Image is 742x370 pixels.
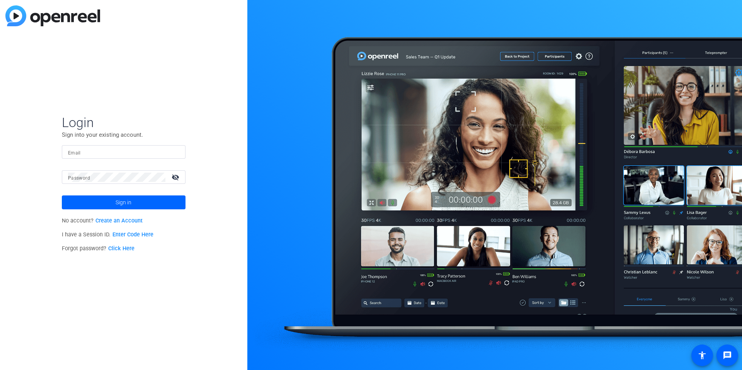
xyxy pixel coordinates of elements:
[116,193,131,212] span: Sign in
[112,231,153,238] a: Enter Code Here
[62,245,134,252] span: Forgot password?
[167,171,185,183] mat-icon: visibility_off
[95,217,143,224] a: Create an Account
[68,150,81,156] mat-label: Email
[62,217,143,224] span: No account?
[723,351,732,360] mat-icon: message
[62,131,185,139] p: Sign into your existing account.
[62,114,185,131] span: Login
[5,5,100,26] img: blue-gradient.svg
[68,148,179,157] input: Enter Email Address
[698,351,707,360] mat-icon: accessibility
[62,195,185,209] button: Sign in
[108,245,134,252] a: Click Here
[62,231,153,238] span: I have a Session ID.
[68,175,90,181] mat-label: Password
